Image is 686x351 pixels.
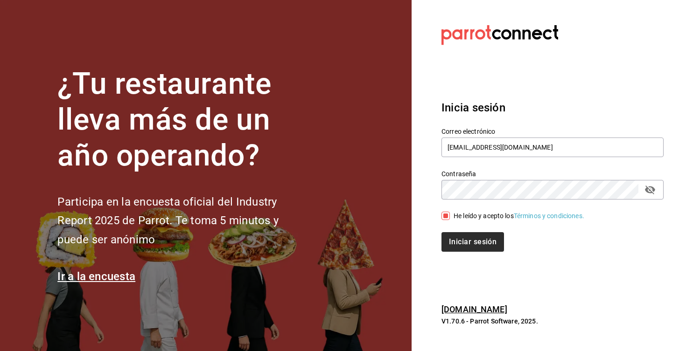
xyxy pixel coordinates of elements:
[441,317,664,326] p: V1.70.6 - Parrot Software, 2025.
[441,128,664,135] label: Correo electrónico
[441,304,507,314] a: [DOMAIN_NAME]
[514,212,584,220] a: Términos y condiciones.
[57,270,135,283] a: Ir a la encuesta
[454,211,584,221] div: He leído y acepto los
[441,171,664,177] label: Contraseña
[441,99,664,116] h3: Inicia sesión
[441,232,504,252] button: Iniciar sesión
[441,138,664,157] input: Ingresa tu correo electrónico
[57,66,309,173] h1: ¿Tu restaurante lleva más de un año operando?
[642,182,658,198] button: passwordField
[57,193,309,249] h2: Participa en la encuesta oficial del Industry Report 2025 de Parrot. Te toma 5 minutos y puede se...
